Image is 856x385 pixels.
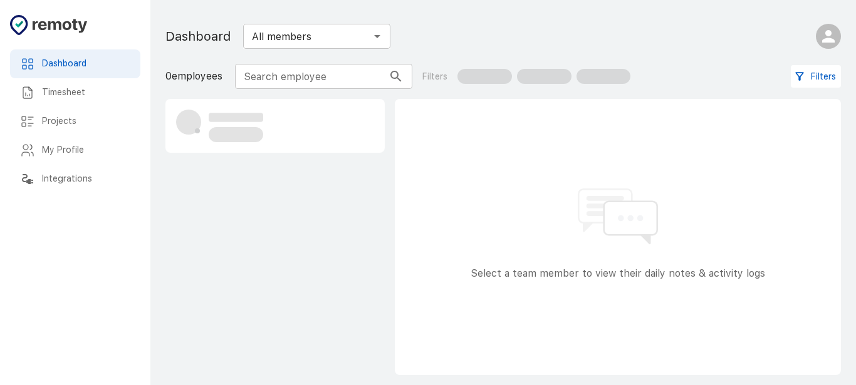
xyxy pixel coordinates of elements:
[165,69,222,84] p: 0 employees
[10,49,140,78] div: Dashboard
[42,57,130,71] h6: Dashboard
[42,172,130,186] h6: Integrations
[10,136,140,165] div: My Profile
[165,26,231,46] h1: Dashboard
[368,28,386,45] button: Open
[471,266,765,281] p: Select a team member to view their daily notes & activity logs
[422,70,447,83] p: Filters
[42,143,130,157] h6: My Profile
[42,115,130,128] h6: Projects
[42,86,130,100] h6: Timesheet
[10,107,140,136] div: Projects
[10,165,140,193] div: Integrations
[791,65,841,88] button: Filters
[10,78,140,107] div: Timesheet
